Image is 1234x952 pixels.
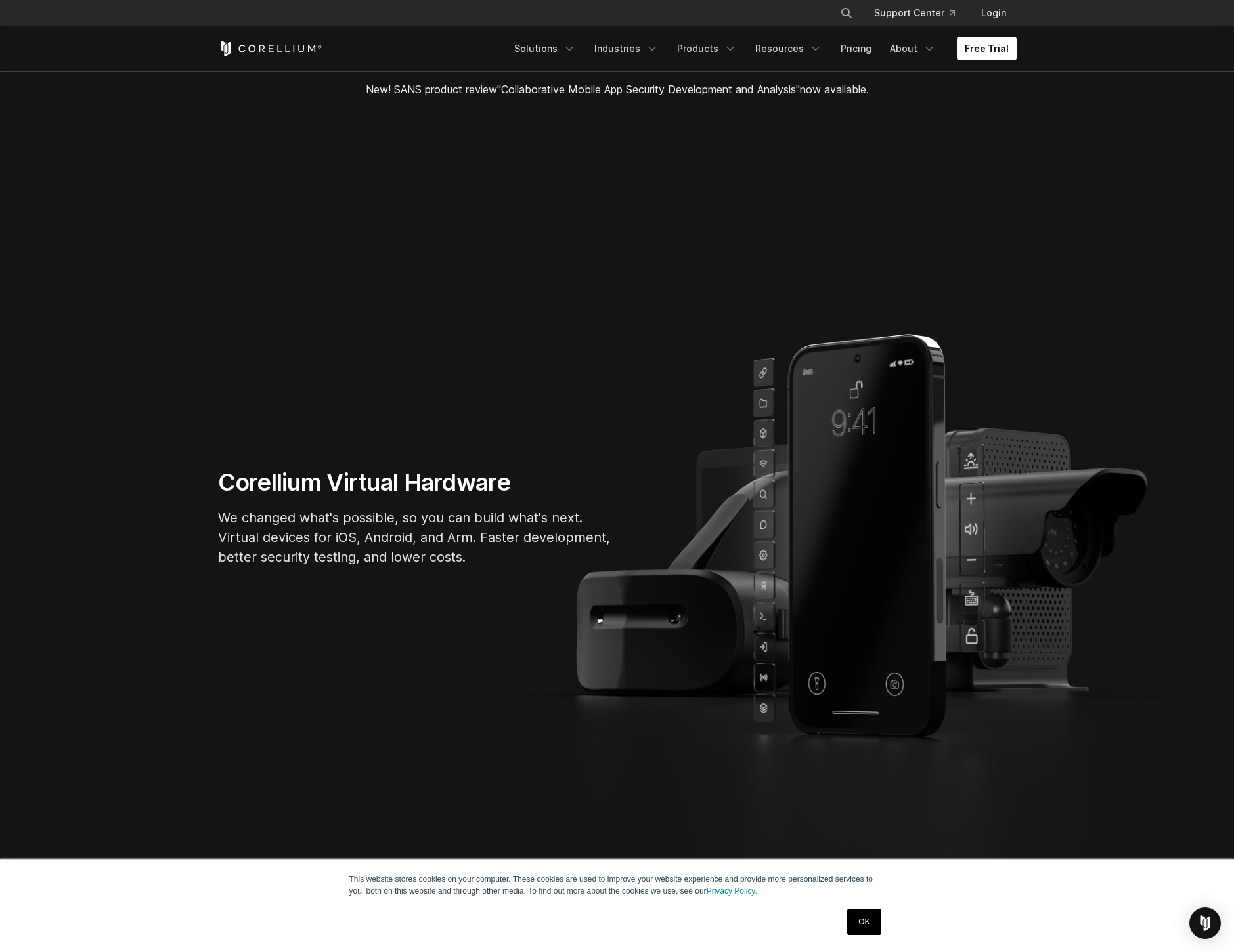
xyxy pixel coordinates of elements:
p: We changed what's possible, so you can build what's next. Virtual devices for iOS, Android, and A... [218,508,612,567]
a: Pricing [833,37,879,60]
a: Free Trial [957,37,1017,60]
div: Navigation Menu [824,1,1017,25]
a: Corellium Home [218,41,322,56]
h1: Corellium Virtual Hardware [218,468,612,497]
p: This website stores cookies on your computer. These cookies are used to improve your website expe... [349,873,885,897]
a: "Collaborative Mobile App Security Development and Analysis" [497,83,800,96]
span: New! SANS product review now available. [366,83,869,96]
a: Privacy Policy. [707,886,757,896]
a: Industries [586,37,667,60]
a: Products [669,37,745,60]
a: About [882,37,944,60]
a: OK [847,909,881,935]
a: Support Center [864,1,965,25]
a: Solutions [506,37,584,60]
a: Resources [747,37,830,60]
button: Search [835,1,858,25]
div: Navigation Menu [506,37,1017,60]
div: Open Intercom Messenger [1189,907,1221,939]
a: Login [971,1,1017,25]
